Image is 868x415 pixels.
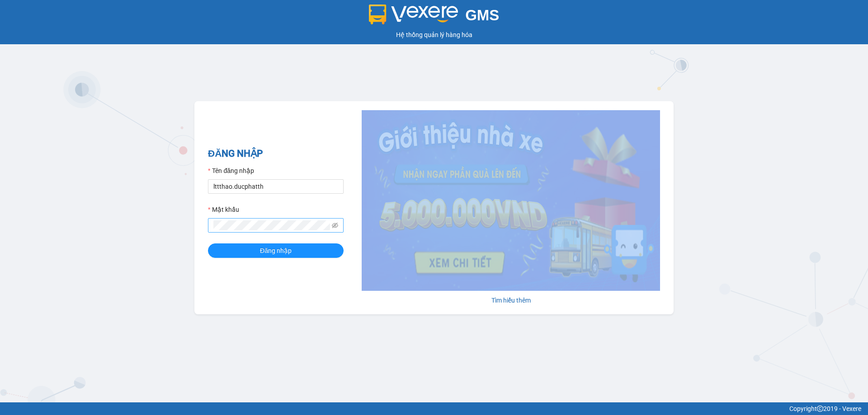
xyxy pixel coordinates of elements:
span: GMS [465,7,499,23]
div: Copyright 2019 - Vexere [7,404,861,414]
input: Tên đăng nhập [208,179,344,194]
label: Tên đăng nhập [208,166,254,176]
img: banner-0 [362,110,660,291]
span: copyright [817,406,823,412]
button: Đăng nhập [208,243,344,258]
label: Mật khẩu [208,205,239,214]
span: eye-invisible [332,222,338,228]
span: Đăng nhập [260,246,292,256]
input: Mật khẩu [213,220,330,230]
a: GMS [369,14,500,21]
div: Tìm hiểu thêm [362,295,660,305]
h2: ĐĂNG NHẬP [208,146,344,161]
img: logo 2 [369,5,458,24]
div: Hệ thống quản lý hàng hóa [2,30,866,40]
